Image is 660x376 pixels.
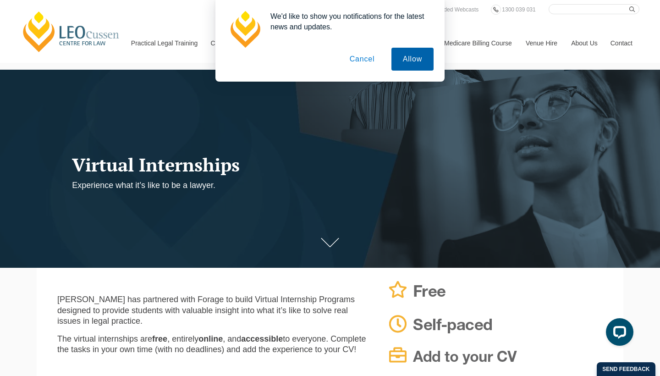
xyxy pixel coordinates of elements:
p: [PERSON_NAME] has partnered with Forage to build Virtual Internship Programs designed to provide ... [57,294,370,326]
p: The virtual internships are , entirely , and to everyone. Complete the tasks in your own time (wi... [57,334,370,355]
h1: Virtual Internships [72,155,433,175]
iframe: LiveChat chat widget [599,315,637,353]
strong: accessible [241,334,283,343]
p: Experience what it’s like to be a lawyer. [72,180,433,191]
button: Allow [391,48,434,71]
strong: online [198,334,223,343]
button: Cancel [338,48,386,71]
strong: free [152,334,167,343]
img: notification icon [226,11,263,48]
div: We'd like to show you notifications for the latest news and updates. [263,11,434,32]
